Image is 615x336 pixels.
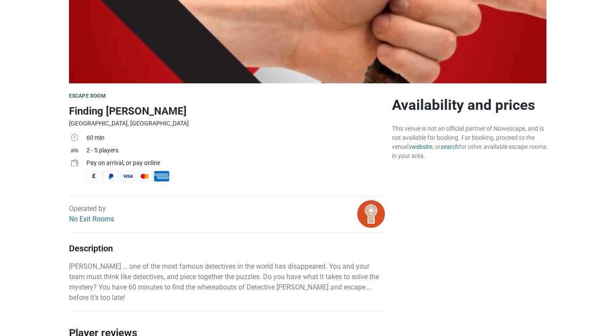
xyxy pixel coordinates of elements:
h2: Availability and prices [392,96,546,114]
p: [PERSON_NAME] … one of the most famous detectives in the world has disappeared. You and your team... [69,261,385,303]
a: No Exit Rooms [69,215,114,223]
h1: Finding [PERSON_NAME] [69,103,385,119]
span: Cash [86,171,102,181]
div: Operated by [69,204,114,224]
div: Pay on arrival, or pay online [86,158,385,168]
span: MasterCard [137,171,152,181]
img: bitmap.png [357,200,385,228]
h4: Description [69,243,385,254]
div: This venue is not an official partner of Nowescape, and is not available for booking. For booking... [392,124,546,161]
a: search [441,143,459,150]
td: 2 - 5 players [86,145,385,158]
a: website [411,143,432,150]
span: PayPal [103,171,118,181]
td: 60 min [86,132,385,145]
div: [GEOGRAPHIC_DATA], [GEOGRAPHIC_DATA] [69,119,385,128]
span: Visa [120,171,135,181]
span: American Express [154,171,169,181]
span: Escape room [69,93,106,99]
